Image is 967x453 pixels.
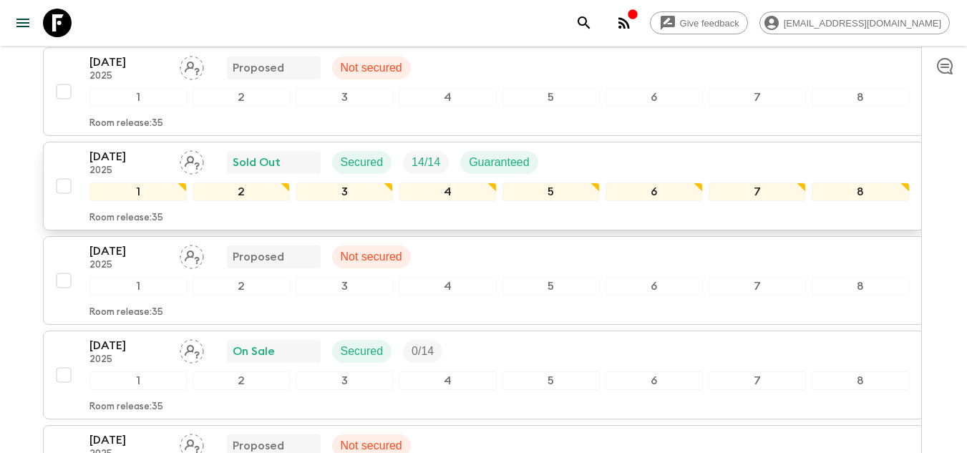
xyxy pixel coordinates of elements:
button: menu [9,9,37,37]
div: 3 [296,371,393,390]
div: 5 [502,371,600,390]
p: [DATE] [89,432,168,449]
div: 7 [709,371,806,390]
p: [DATE] [89,54,168,71]
div: 7 [709,182,806,201]
div: Trip Fill [403,340,442,363]
a: Give feedback [650,11,748,34]
p: Not secured [341,248,402,266]
div: 6 [606,88,703,107]
div: Trip Fill [403,151,449,174]
div: [EMAIL_ADDRESS][DOMAIN_NAME] [759,11,950,34]
p: 0 / 14 [412,343,434,360]
div: 6 [606,371,703,390]
div: Not secured [332,245,411,268]
p: 2025 [89,71,168,82]
p: 2025 [89,260,168,271]
div: 2 [193,371,290,390]
span: [EMAIL_ADDRESS][DOMAIN_NAME] [776,18,949,29]
span: Give feedback [672,18,747,29]
button: [DATE]2025Assign pack leaderSold OutSecuredTrip FillGuaranteed12345678Room release:35 [43,142,925,230]
span: Assign pack leader [180,438,204,449]
div: 1 [89,88,187,107]
button: [DATE]2025Assign pack leaderProposedNot secured12345678Room release:35 [43,47,925,136]
div: 7 [709,88,806,107]
p: 2025 [89,165,168,177]
p: Room release: 35 [89,401,163,413]
p: Room release: 35 [89,307,163,318]
div: 8 [812,277,909,296]
div: 1 [89,371,187,390]
div: 5 [502,182,600,201]
div: 6 [606,277,703,296]
div: Not secured [332,57,411,79]
div: Secured [332,340,392,363]
div: Secured [332,151,392,174]
div: 8 [812,88,909,107]
p: On Sale [233,343,275,360]
div: 2 [193,277,290,296]
p: Room release: 35 [89,213,163,224]
p: Room release: 35 [89,118,163,130]
div: 4 [399,277,496,296]
p: Proposed [233,248,284,266]
div: 8 [812,371,909,390]
p: Sold Out [233,154,281,171]
p: [DATE] [89,148,168,165]
div: 5 [502,88,600,107]
span: Assign pack leader [180,249,204,260]
p: Guaranteed [469,154,530,171]
div: 3 [296,277,393,296]
div: 1 [89,182,187,201]
div: 2 [193,182,290,201]
div: 5 [502,277,600,296]
div: 7 [709,277,806,296]
div: 3 [296,182,393,201]
div: 8 [812,182,909,201]
p: [DATE] [89,337,168,354]
div: 4 [399,88,496,107]
p: Not secured [341,59,402,77]
div: 6 [606,182,703,201]
div: 4 [399,371,496,390]
button: [DATE]2025Assign pack leaderProposedNot secured12345678Room release:35 [43,236,925,325]
p: Secured [341,343,384,360]
button: search adventures [570,9,598,37]
p: [DATE] [89,243,168,260]
div: 1 [89,277,187,296]
span: Assign pack leader [180,155,204,166]
div: 2 [193,88,290,107]
p: Secured [341,154,384,171]
div: 3 [296,88,393,107]
span: Assign pack leader [180,344,204,355]
button: [DATE]2025Assign pack leaderOn SaleSecuredTrip Fill12345678Room release:35 [43,331,925,419]
p: 2025 [89,354,168,366]
div: 4 [399,182,496,201]
p: Proposed [233,59,284,77]
span: Assign pack leader [180,60,204,72]
p: 14 / 14 [412,154,440,171]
